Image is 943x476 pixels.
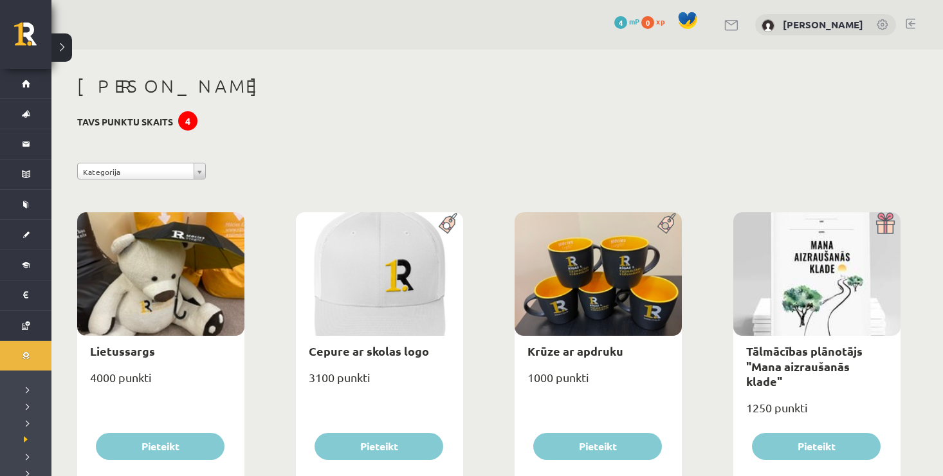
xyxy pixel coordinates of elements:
img: Populāra prece [434,212,463,234]
div: 4 [178,111,197,131]
img: Populāra prece [653,212,682,234]
button: Pieteikt [315,433,443,460]
button: Pieteikt [96,433,224,460]
div: 3100 punkti [296,367,463,399]
span: mP [629,16,639,26]
h3: Tavs punktu skaits [77,116,173,127]
h1: [PERSON_NAME] [77,75,901,97]
a: Rīgas 1. Tālmācības vidusskola [14,23,51,55]
a: 4 mP [614,16,639,26]
div: 1250 punkti [733,397,901,429]
div: 4000 punkti [77,367,244,399]
span: Kategorija [83,163,188,180]
span: 4 [614,16,627,29]
span: xp [656,16,664,26]
button: Pieteikt [533,433,662,460]
span: 0 [641,16,654,29]
a: Tālmācības plānotājs "Mana aizraušanās klade" [746,343,863,389]
a: Cepure ar skolas logo [309,343,429,358]
div: 1000 punkti [515,367,682,399]
img: Dāvana ar pārsteigumu [872,212,901,234]
button: Pieteikt [752,433,881,460]
a: Krūze ar apdruku [527,343,623,358]
img: Megija Saikovska [762,19,774,32]
a: 0 xp [641,16,671,26]
a: Kategorija [77,163,206,179]
a: Lietussargs [90,343,155,358]
a: [PERSON_NAME] [783,18,863,31]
